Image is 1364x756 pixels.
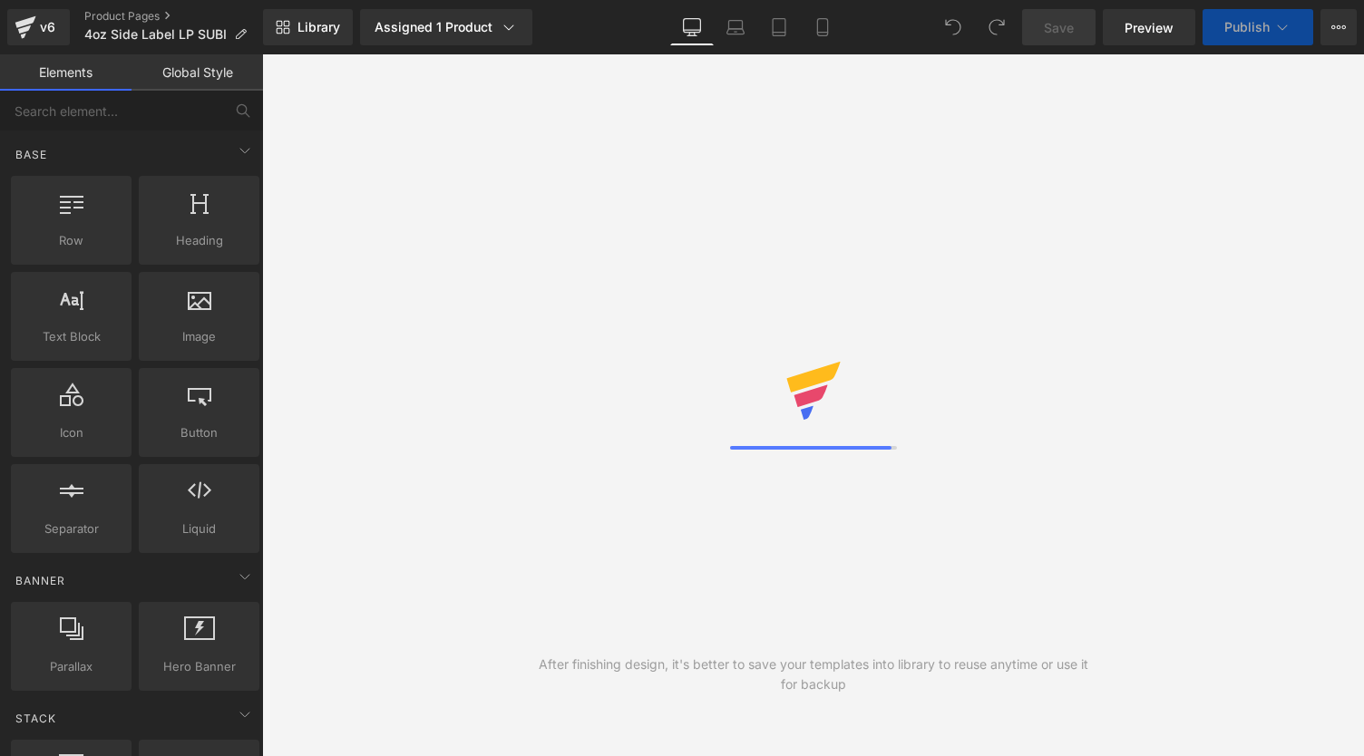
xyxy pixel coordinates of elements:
span: Preview [1125,18,1174,37]
span: Separator [16,519,126,538]
span: Text Block [16,327,126,346]
span: Icon [16,423,126,442]
a: New Library [263,9,353,45]
span: Image [144,327,254,346]
a: Preview [1103,9,1195,45]
a: Global Style [132,54,263,91]
span: Hero Banner [144,657,254,676]
span: Heading [144,231,254,250]
a: Tablet [757,9,801,45]
a: v6 [7,9,70,45]
a: Mobile [801,9,844,45]
div: v6 [36,15,59,39]
span: Liquid [144,519,254,538]
button: Redo [979,9,1015,45]
a: Laptop [714,9,757,45]
span: Parallax [16,657,126,676]
a: Product Pages [84,9,263,24]
div: After finishing design, it's better to save your templates into library to reuse anytime or use i... [538,654,1089,694]
span: Stack [14,710,58,727]
span: Library [297,19,340,35]
span: Row [16,231,126,250]
div: Assigned 1 Product [375,18,518,36]
button: Publish [1203,9,1313,45]
button: More [1320,9,1357,45]
span: Save [1044,18,1074,37]
a: Desktop [670,9,714,45]
span: Publish [1224,20,1270,34]
span: 4oz Side Label LP SUBI [84,27,227,42]
span: Base [14,146,49,163]
span: Banner [14,572,67,589]
span: Button [144,423,254,442]
button: Undo [935,9,971,45]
